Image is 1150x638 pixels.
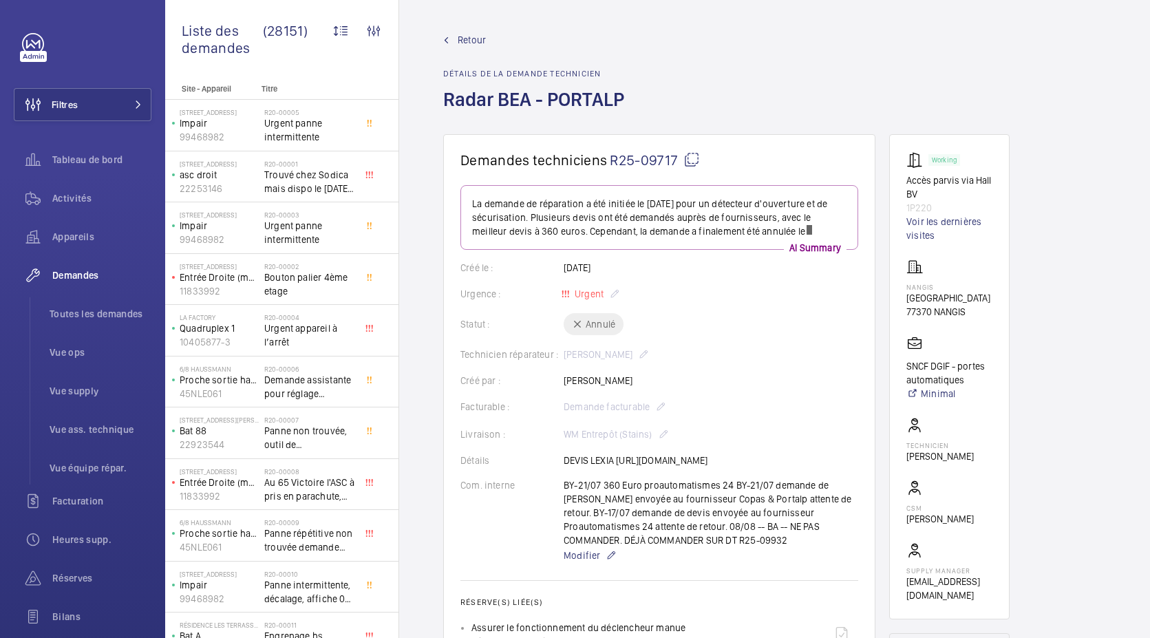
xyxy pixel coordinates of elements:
[264,219,355,246] span: Urgent panne intermittente
[180,365,259,373] p: 6/8 Haussmann
[264,476,355,503] span: Au 65 Victoire l'ASC à pris en parachute, toutes les sécu coupé, il est au 3 ème, asc sans machin...
[50,345,151,359] span: Vue ops
[180,270,259,284] p: Entrée Droite (monte-charge)
[52,533,151,546] span: Heures supp.
[180,168,259,182] p: asc droit
[180,108,259,116] p: [STREET_ADDRESS]
[180,373,259,387] p: Proche sortie hall Pelletier
[906,504,974,512] p: CSM
[443,87,632,134] h1: Radar BEA - PORTALP
[14,88,151,121] button: Filtres
[180,321,259,335] p: Quadruplex 1
[50,461,151,475] span: Vue équipe répar.
[52,153,151,167] span: Tableau de bord
[180,527,259,540] p: Proche sortie hall Pelletier
[906,283,990,291] p: NANGIS
[180,416,259,424] p: [STREET_ADDRESS][PERSON_NAME]
[906,359,992,387] p: SNCF DGIF - portes automatiques
[264,211,355,219] h2: R20-00003
[932,158,957,162] p: Working
[906,449,974,463] p: [PERSON_NAME]
[906,201,992,215] p: 1P220
[180,489,259,503] p: 11833992
[180,284,259,298] p: 11833992
[52,98,78,111] span: Filtres
[52,191,151,205] span: Activités
[50,384,151,398] span: Vue supply
[472,197,846,238] p: La demande de réparation a été initiée le [DATE] pour un détecteur d'ouverture et de sécurisation...
[784,241,846,255] p: AI Summary
[264,168,355,195] span: Trouvé chez Sodica mais dispo le [DATE] [URL][DOMAIN_NAME]
[264,424,355,451] span: Panne non trouvée, outil de déverouillouge impératif pour le diagnostic
[443,69,632,78] h2: Détails de la demande technicien
[906,305,990,319] p: 77370 NANGIS
[264,570,355,578] h2: R20-00010
[264,578,355,606] span: Panne intermittente, décalage, affiche 0 au palier alors que l'appareil se trouve au 1er étage, c...
[180,182,259,195] p: 22253146
[906,173,992,201] p: Accès parvis via Hall BV
[180,438,259,451] p: 22923544
[180,116,259,130] p: Impair
[264,416,355,424] h2: R20-00007
[50,423,151,436] span: Vue ass. technique
[906,575,992,602] p: [EMAIL_ADDRESS][DOMAIN_NAME]
[264,262,355,270] h2: R20-00002
[458,33,486,47] span: Retour
[180,570,259,578] p: [STREET_ADDRESS]
[264,518,355,527] h2: R20-00009
[180,540,259,554] p: 45NLE061
[52,268,151,282] span: Demandes
[180,621,259,629] p: Résidence les Terrasse - [STREET_ADDRESS]
[906,441,974,449] p: Technicien
[180,262,259,270] p: [STREET_ADDRESS]
[180,387,259,401] p: 45NLE061
[52,610,151,624] span: Bilans
[264,313,355,321] h2: R20-00004
[180,160,259,168] p: [STREET_ADDRESS]
[180,467,259,476] p: [STREET_ADDRESS]
[52,494,151,508] span: Facturation
[906,566,992,575] p: Supply manager
[906,215,992,242] a: Voir les dernières visites
[264,373,355,401] span: Demande assistante pour réglage d'opérateurs porte cabine double accès
[180,211,259,219] p: [STREET_ADDRESS]
[50,307,151,321] span: Toutes les demandes
[262,84,352,94] p: Titre
[264,365,355,373] h2: R20-00006
[460,151,607,169] span: Demandes techniciens
[180,233,259,246] p: 99468982
[264,527,355,554] span: Panne répétitive non trouvée demande assistance expert technique
[264,621,355,629] h2: R20-00011
[264,270,355,298] span: Bouton palier 4ème etage
[180,335,259,349] p: 10405877-3
[564,549,600,562] span: Modifier
[906,387,992,401] a: Minimal
[264,108,355,116] h2: R20-00005
[906,291,990,305] p: [GEOGRAPHIC_DATA]
[52,571,151,585] span: Réserves
[180,578,259,592] p: Impair
[264,116,355,144] span: Urgent panne intermittente
[165,84,256,94] p: Site - Appareil
[182,22,263,56] span: Liste des demandes
[906,512,974,526] p: [PERSON_NAME]
[180,476,259,489] p: Entrée Droite (monte-charge)
[460,597,858,607] h2: Réserve(s) liée(s)
[180,518,259,527] p: 6/8 Haussmann
[180,592,259,606] p: 99468982
[180,424,259,438] p: Bat 88
[180,130,259,144] p: 99468982
[264,160,355,168] h2: R20-00001
[180,313,259,321] p: La Factory
[180,219,259,233] p: Impair
[906,151,928,168] img: automatic_door.svg
[610,151,700,169] span: R25-09717
[264,467,355,476] h2: R20-00008
[264,321,355,349] span: Urgent appareil à l’arrêt
[52,230,151,244] span: Appareils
